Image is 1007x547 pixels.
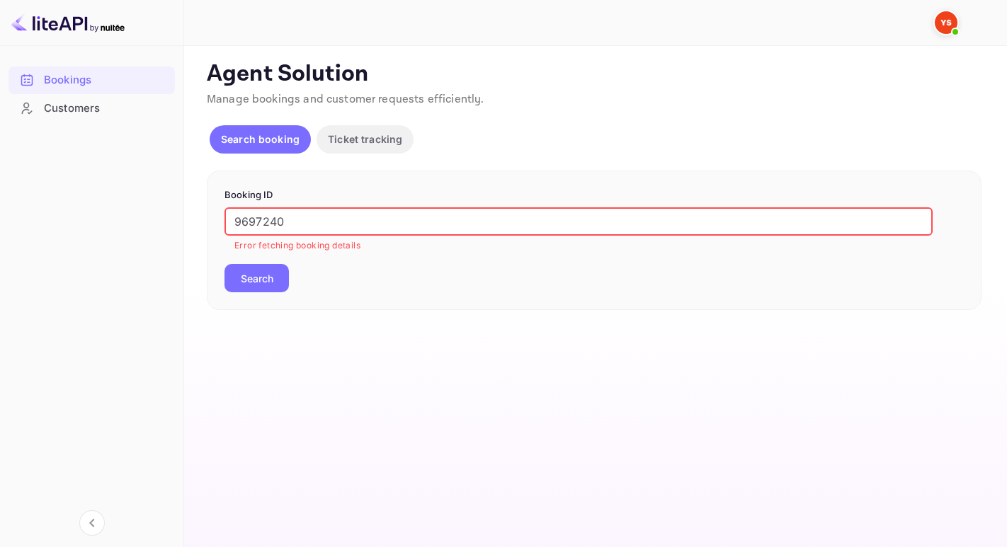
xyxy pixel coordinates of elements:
div: Bookings [44,72,168,88]
a: Bookings [8,67,175,93]
div: Customers [8,95,175,122]
button: Search [224,264,289,292]
span: Manage bookings and customer requests efficiently. [207,92,484,107]
img: Yandex Support [935,11,957,34]
a: Customers [8,95,175,121]
img: LiteAPI logo [11,11,125,34]
p: Error fetching booking details [234,238,923,253]
p: Ticket tracking [328,132,402,146]
div: Bookings [8,67,175,94]
input: Enter Booking ID (e.g., 63782194) [224,207,933,236]
p: Booking ID [224,188,964,202]
p: Agent Solution [207,60,982,88]
button: Collapse navigation [79,510,105,536]
p: Search booking [221,132,300,146]
div: Customers [44,100,168,117]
